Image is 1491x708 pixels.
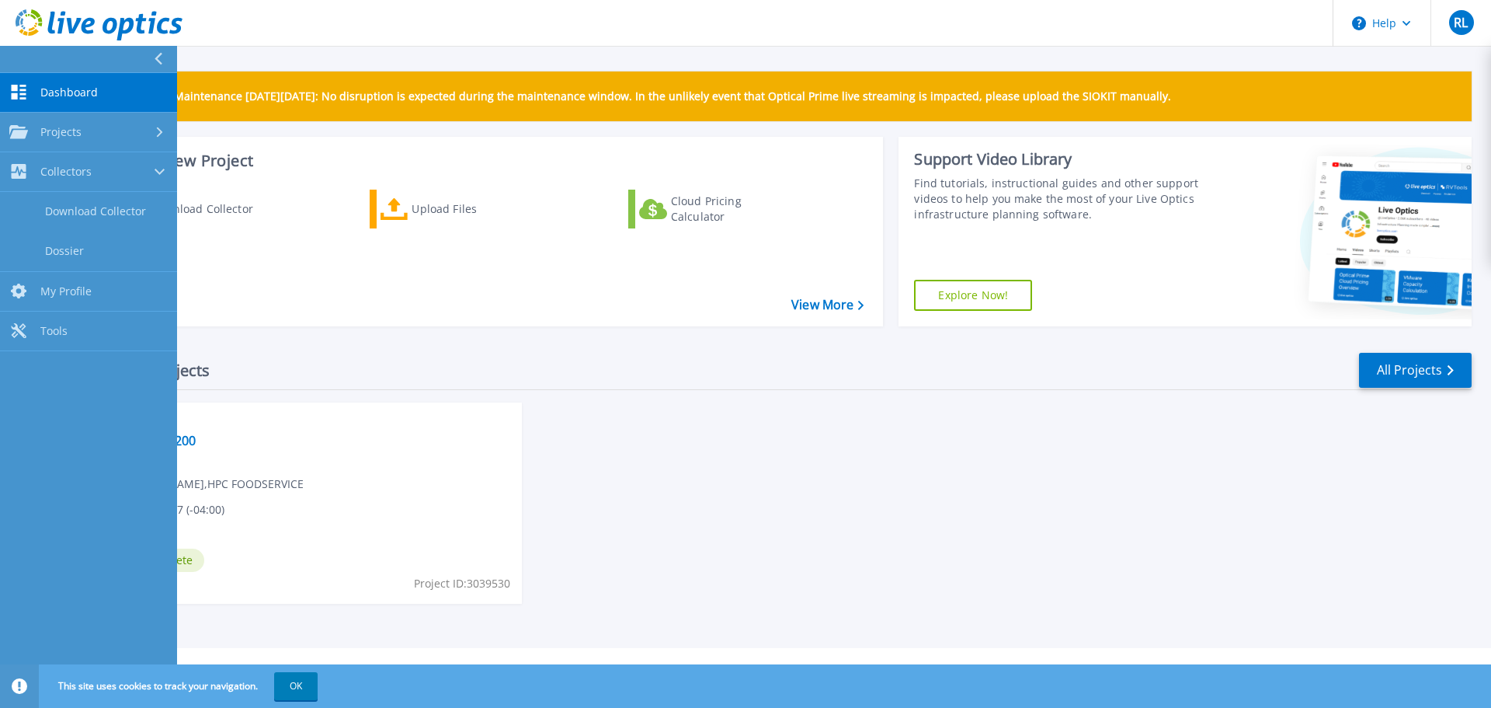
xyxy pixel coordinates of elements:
[1454,16,1468,29] span: RL
[40,324,68,338] span: Tools
[914,280,1032,311] a: Explore Now!
[414,575,510,592] span: Project ID: 3039530
[110,190,283,228] a: Download Collector
[412,194,536,225] div: Upload Files
[40,284,92,298] span: My Profile
[791,298,864,312] a: View More
[274,672,318,700] button: OK
[110,152,864,169] h3: Start a New Project
[117,412,513,429] span: Optical Prime
[40,125,82,139] span: Projects
[40,85,98,99] span: Dashboard
[116,90,1171,103] p: Scheduled Maintenance [DATE][DATE]: No disruption is expected during the maintenance window. In t...
[914,176,1206,222] div: Find tutorials, instructional guides and other support videos to help you make the most of your L...
[1359,353,1472,388] a: All Projects
[150,194,274,225] div: Download Collector
[117,476,304,493] span: [PERSON_NAME] , HPC FOODSERVICE
[43,672,318,700] span: This site uses cookies to track your navigation.
[40,165,92,179] span: Collectors
[628,190,801,228] a: Cloud Pricing Calculator
[370,190,543,228] a: Upload Files
[914,149,1206,169] div: Support Video Library
[671,194,795,225] div: Cloud Pricing Calculator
